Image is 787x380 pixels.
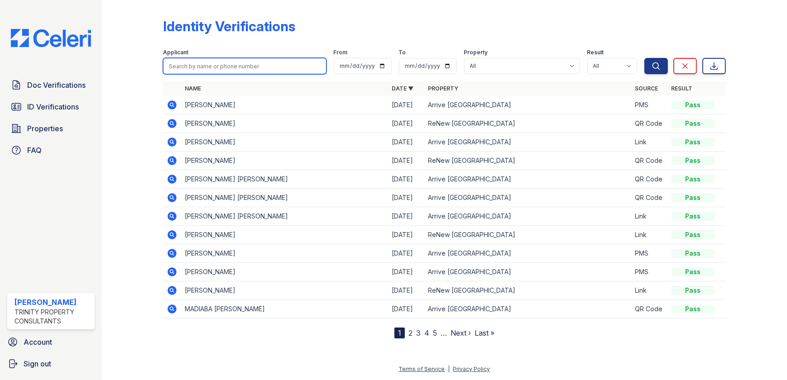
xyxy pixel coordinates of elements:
[388,170,424,189] td: [DATE]
[424,244,631,263] td: Arrive [GEOGRAPHIC_DATA]
[7,141,95,159] a: FAQ
[27,123,63,134] span: Properties
[632,244,668,263] td: PMS
[632,207,668,226] td: Link
[388,152,424,170] td: [DATE]
[27,101,79,112] span: ID Verifications
[672,85,693,92] a: Result
[163,49,188,56] label: Applicant
[424,300,631,318] td: Arrive [GEOGRAPHIC_DATA]
[672,175,715,184] div: Pass
[632,189,668,207] td: QR Code
[408,328,413,337] a: 2
[27,145,42,156] span: FAQ
[334,49,348,56] label: From
[388,133,424,152] td: [DATE]
[388,114,424,133] td: [DATE]
[635,85,658,92] a: Source
[464,49,488,56] label: Property
[24,358,51,369] span: Sign out
[424,133,631,152] td: Arrive [GEOGRAPHIC_DATA]
[424,96,631,114] td: Arrive [GEOGRAPHIC_DATA]
[424,281,631,300] td: ReNew [GEOGRAPHIC_DATA]
[672,138,715,147] div: Pass
[672,119,715,128] div: Pass
[424,207,631,226] td: Arrive [GEOGRAPHIC_DATA]
[388,281,424,300] td: [DATE]
[181,152,388,170] td: [PERSON_NAME]
[181,263,388,281] td: [PERSON_NAME]
[632,300,668,318] td: QR Code
[185,85,201,92] a: Name
[181,189,388,207] td: [PERSON_NAME] [PERSON_NAME]
[14,297,91,308] div: [PERSON_NAME]
[672,212,715,221] div: Pass
[672,156,715,165] div: Pass
[587,49,604,56] label: Result
[398,366,445,372] a: Terms of Service
[424,328,429,337] a: 4
[181,170,388,189] td: [PERSON_NAME] [PERSON_NAME]
[441,328,447,338] span: …
[163,58,326,74] input: Search by name or phone number
[672,100,715,109] div: Pass
[424,152,631,170] td: ReNew [GEOGRAPHIC_DATA]
[632,96,668,114] td: PMS
[388,189,424,207] td: [DATE]
[181,244,388,263] td: [PERSON_NAME]
[632,133,668,152] td: Link
[424,189,631,207] td: Arrive [GEOGRAPHIC_DATA]
[453,366,490,372] a: Privacy Policy
[24,337,52,347] span: Account
[672,230,715,239] div: Pass
[448,366,450,372] div: |
[14,308,91,326] div: Trinity Property Consultants
[388,207,424,226] td: [DATE]
[27,80,86,90] span: Doc Verifications
[181,226,388,244] td: [PERSON_NAME]
[4,333,98,351] a: Account
[451,328,471,337] a: Next ›
[7,76,95,94] a: Doc Verifications
[399,49,406,56] label: To
[388,263,424,281] td: [DATE]
[672,286,715,295] div: Pass
[672,304,715,313] div: Pass
[7,119,95,138] a: Properties
[181,281,388,300] td: [PERSON_NAME]
[428,85,458,92] a: Property
[388,96,424,114] td: [DATE]
[424,170,631,189] td: Arrive [GEOGRAPHIC_DATA]
[632,152,668,170] td: QR Code
[181,207,388,226] td: [PERSON_NAME] [PERSON_NAME]
[163,18,295,34] div: Identity Verifications
[388,300,424,318] td: [DATE]
[632,226,668,244] td: Link
[424,114,631,133] td: ReNew [GEOGRAPHIC_DATA]
[181,96,388,114] td: [PERSON_NAME]
[672,193,715,202] div: Pass
[632,281,668,300] td: Link
[181,133,388,152] td: [PERSON_NAME]
[672,249,715,258] div: Pass
[394,328,405,338] div: 1
[181,300,388,318] td: MADIABA [PERSON_NAME]
[475,328,494,337] a: Last »
[632,170,668,189] td: QR Code
[7,98,95,116] a: ID Verifications
[433,328,437,337] a: 5
[632,114,668,133] td: QR Code
[632,263,668,281] td: PMS
[424,263,631,281] td: Arrive [GEOGRAPHIC_DATA]
[4,29,98,47] img: CE_Logo_Blue-a8612792a0a2168367f1c8372b55b34899dd931a85d93a1a3d3e32e68fde9ad4.png
[388,244,424,263] td: [DATE]
[4,355,98,373] a: Sign out
[392,85,413,92] a: Date ▼
[181,114,388,133] td: [PERSON_NAME]
[388,226,424,244] td: [DATE]
[416,328,421,337] a: 3
[424,226,631,244] td: ReNew [GEOGRAPHIC_DATA]
[672,267,715,276] div: Pass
